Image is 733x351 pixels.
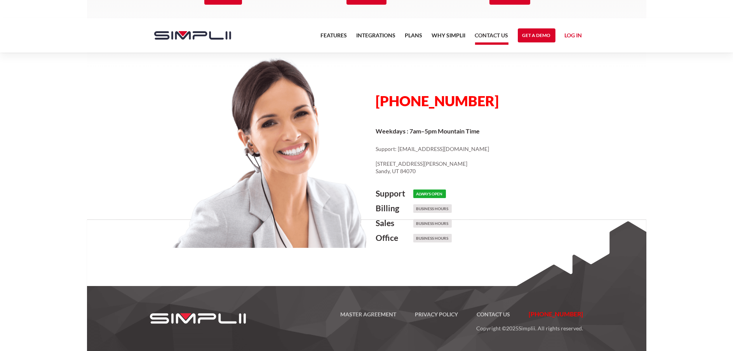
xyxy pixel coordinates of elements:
[518,28,555,42] a: Get a Demo
[376,233,413,242] h4: Office
[529,310,583,318] span: [PHONE_NUMBER]
[321,31,347,45] a: Features
[357,31,396,45] a: Integrations
[376,189,413,198] h4: Support
[468,310,520,319] a: Contact US
[432,31,466,45] a: Why Simplii
[405,31,423,45] a: Plans
[260,319,583,333] p: Copyright © Simplii. All rights reserved.
[413,204,452,213] h6: Business Hours
[146,18,231,53] a: home
[376,218,413,228] h4: Sales
[376,204,413,213] h4: Billing
[413,234,452,242] h6: Business Hours
[565,31,582,42] a: Log in
[376,145,587,175] p: Support: [EMAIL_ADDRESS][DOMAIN_NAME] ‍ [STREET_ADDRESS][PERSON_NAME] Sandy, UT 84070
[406,310,468,319] a: Privacy Policy
[507,325,519,332] span: 2025
[331,310,406,319] a: Master Agreement
[154,31,231,40] img: Simplii
[413,190,446,198] h6: Always Open
[376,92,499,109] span: [PHONE_NUMBER]
[376,127,480,135] strong: Weekdays : 7am–5pm Mountain Time
[475,31,508,45] a: Contact US
[413,219,452,228] h6: Business Hours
